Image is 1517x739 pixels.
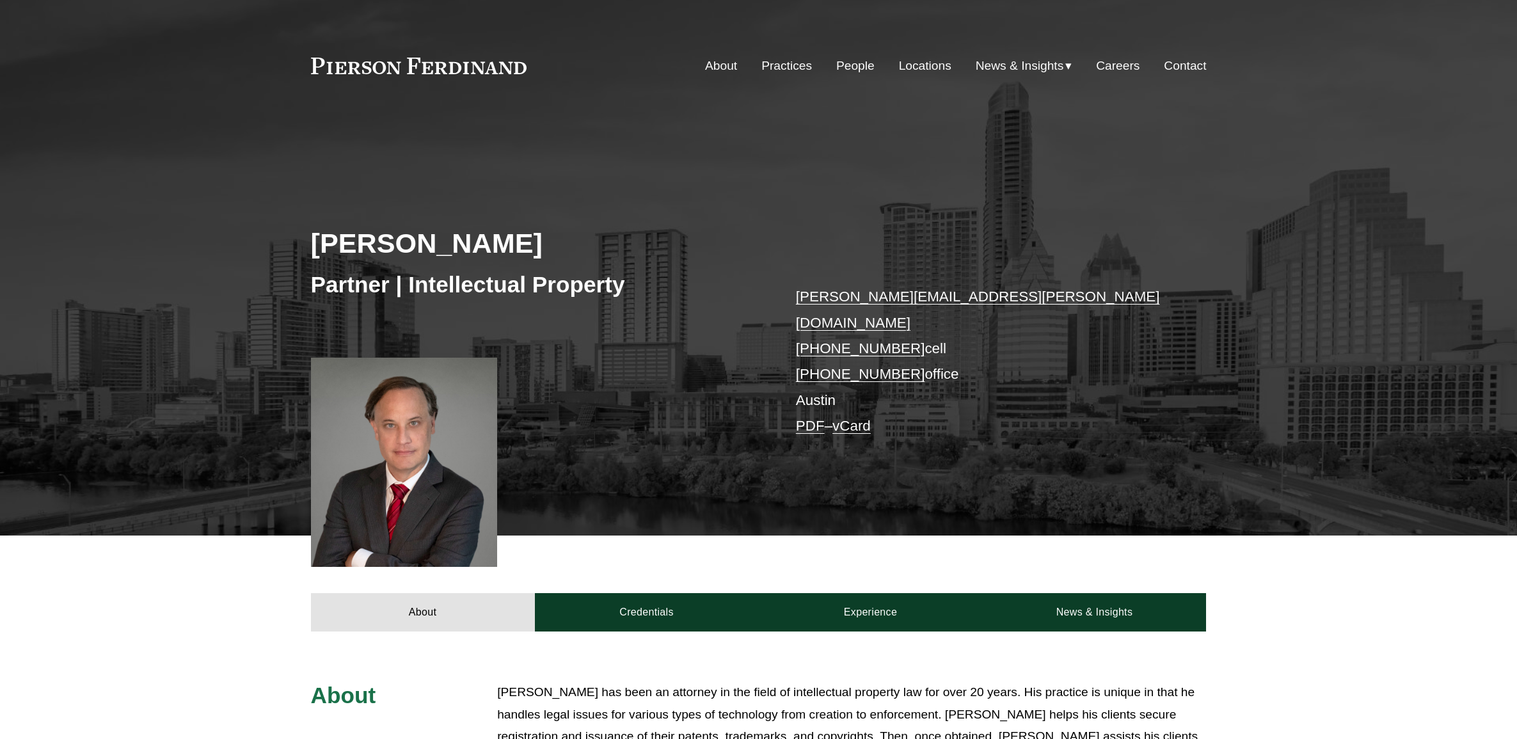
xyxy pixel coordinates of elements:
a: [PHONE_NUMBER] [796,366,925,382]
a: People [836,54,875,78]
a: vCard [832,418,871,434]
a: About [311,593,535,632]
a: Practices [761,54,812,78]
p: cell office Austin – [796,284,1169,439]
a: [PHONE_NUMBER] [796,340,925,356]
a: Locations [899,54,951,78]
a: Credentials [535,593,759,632]
a: Careers [1096,54,1140,78]
a: [PERSON_NAME][EMAIL_ADDRESS][PERSON_NAME][DOMAIN_NAME] [796,289,1160,330]
h2: [PERSON_NAME] [311,226,759,260]
span: News & Insights [976,55,1064,77]
h3: Partner | Intellectual Property [311,271,759,299]
a: News & Insights [982,593,1206,632]
span: About [311,683,376,708]
a: Experience [759,593,983,632]
a: Contact [1164,54,1206,78]
a: About [705,54,737,78]
a: folder dropdown [976,54,1072,78]
a: PDF [796,418,825,434]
